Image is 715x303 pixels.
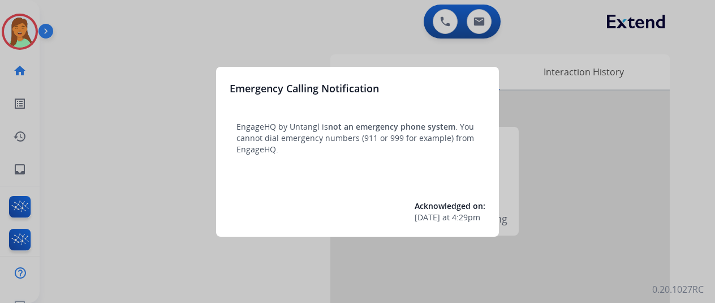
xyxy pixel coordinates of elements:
div: at [415,212,485,223]
span: 4:29pm [452,212,480,223]
span: [DATE] [415,212,440,223]
span: not an emergency phone system [328,121,455,132]
p: 0.20.1027RC [652,283,704,296]
p: EngageHQ by Untangl is . You cannot dial emergency numbers (911 or 999 for example) from EngageHQ. [236,121,479,155]
span: Acknowledged on: [415,200,485,211]
h3: Emergency Calling Notification [230,80,379,96]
